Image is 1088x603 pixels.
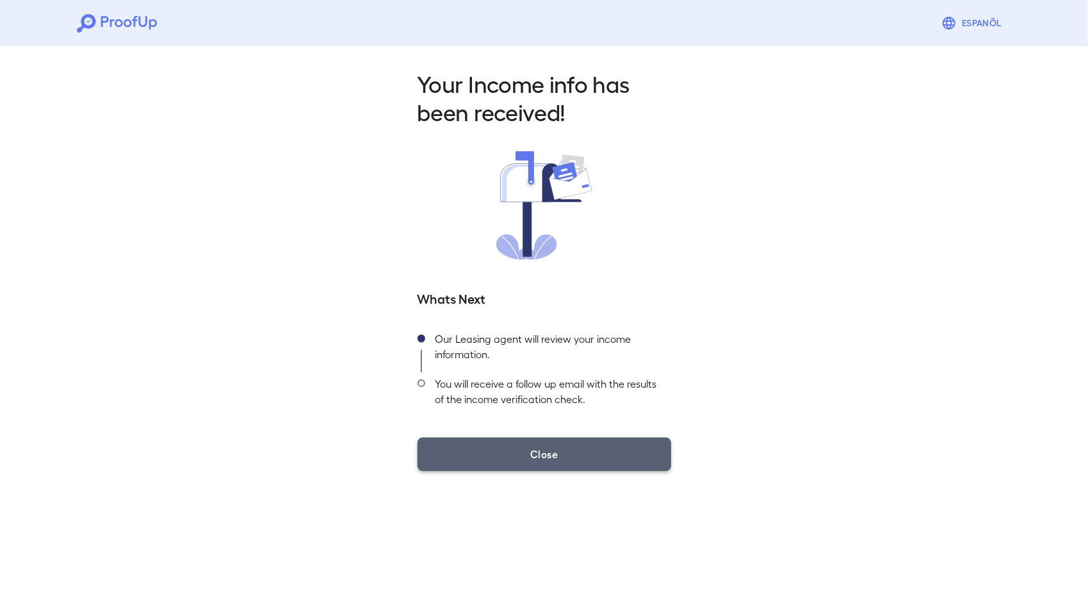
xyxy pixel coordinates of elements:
[418,69,671,126] h2: Your Income info has been received!
[936,10,1011,36] button: Espanõl
[418,289,671,307] h5: Whats Next
[425,327,671,372] div: Our Leasing agent will review your income information.
[425,372,671,417] div: You will receive a follow up email with the results of the income verification check.
[418,438,671,471] button: Close
[496,151,592,260] img: received.svg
